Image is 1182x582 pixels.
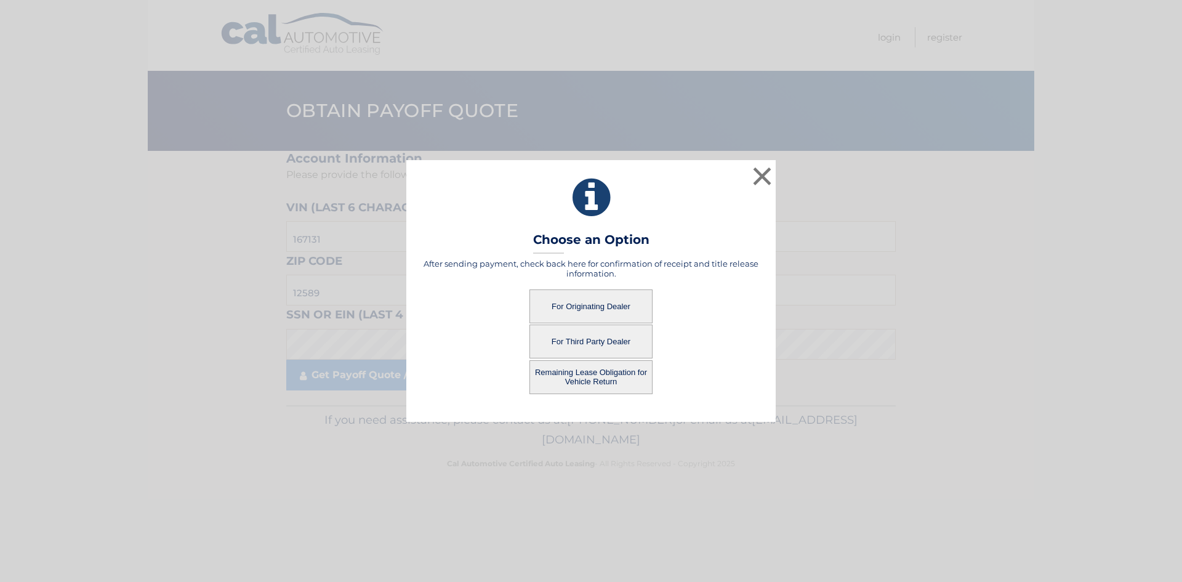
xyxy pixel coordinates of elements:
[533,232,649,254] h3: Choose an Option
[529,325,653,358] button: For Third Party Dealer
[529,289,653,323] button: For Originating Dealer
[422,259,760,278] h5: After sending payment, check back here for confirmation of receipt and title release information.
[750,164,774,188] button: ×
[529,360,653,394] button: Remaining Lease Obligation for Vehicle Return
